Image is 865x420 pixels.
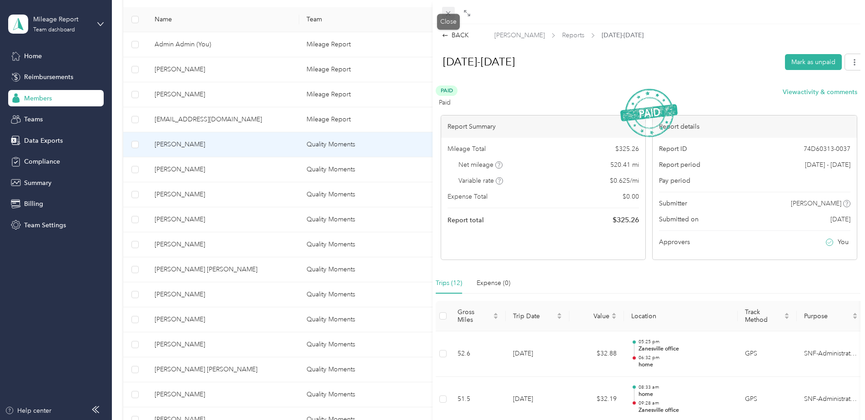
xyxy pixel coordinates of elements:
span: Purpose [804,312,850,320]
span: caret-down [852,315,858,320]
th: Location [624,301,738,331]
button: Mark as unpaid [785,54,842,70]
span: Report total [448,215,484,225]
span: $ 0.625 / mi [610,176,639,185]
span: caret-up [852,311,858,317]
div: Report Summary [441,115,645,138]
span: $ 325.26 [613,215,639,225]
span: Mileage Total [448,144,486,154]
p: home [639,390,730,399]
span: caret-up [784,311,790,317]
img: PaidStamp [620,89,678,137]
p: 09:28 am [639,400,730,406]
span: Paid [436,85,458,96]
td: 52.6 [450,331,506,377]
span: caret-down [557,315,562,320]
span: Report period [659,160,700,170]
span: Pay period [659,176,690,185]
td: $32.88 [569,331,624,377]
span: Report ID [659,144,687,154]
div: Report details [653,115,857,138]
td: SNF-Administration [797,331,865,377]
span: Net mileage [458,160,503,170]
span: Approvers [659,237,690,247]
span: caret-down [784,315,790,320]
span: Track Method [745,308,782,324]
p: 06:32 pm [639,355,730,361]
span: $ 0.00 [623,192,639,201]
span: You [838,237,849,247]
p: Zanesville office [639,406,730,415]
span: caret-up [557,311,562,317]
th: Purpose [797,301,865,331]
span: [PERSON_NAME] [494,30,545,40]
span: $ 325.26 [615,144,639,154]
span: caret-up [493,311,498,317]
span: Submitter [659,199,687,208]
p: 05:25 pm [639,339,730,345]
span: caret-up [611,311,617,317]
th: Trip Date [506,301,569,331]
span: 74D60313-0037 [804,144,850,154]
td: [DATE] [506,331,569,377]
h1: Sept 15-30 [433,51,779,73]
span: [DATE] [830,215,850,224]
div: Expense (0) [477,278,510,288]
th: Value [569,301,624,331]
button: Viewactivity & comments [783,87,857,97]
th: Gross Miles [450,301,506,331]
p: 08:33 am [639,384,730,390]
span: Submitted on [659,215,699,224]
span: caret-down [493,315,498,320]
span: [DATE] - [DATE] [805,160,850,170]
div: BACK [442,30,469,40]
p: home [639,361,730,369]
span: Variable rate [458,176,503,185]
span: Expense Total [448,192,488,201]
p: Zanesville office [639,345,730,353]
span: Paid [439,98,451,107]
td: GPS [738,331,797,377]
div: Close [437,14,460,30]
span: [DATE]-[DATE] [602,30,644,40]
th: Track Method [738,301,797,331]
span: Reports [562,30,584,40]
span: caret-down [611,315,617,320]
span: Trip Date [513,312,555,320]
span: Gross Miles [458,308,491,324]
div: Trips (12) [436,278,462,288]
span: Value [577,312,609,320]
span: 520.41 mi [610,160,639,170]
iframe: Everlance-gr Chat Button Frame [814,369,865,420]
span: [PERSON_NAME] [791,199,841,208]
